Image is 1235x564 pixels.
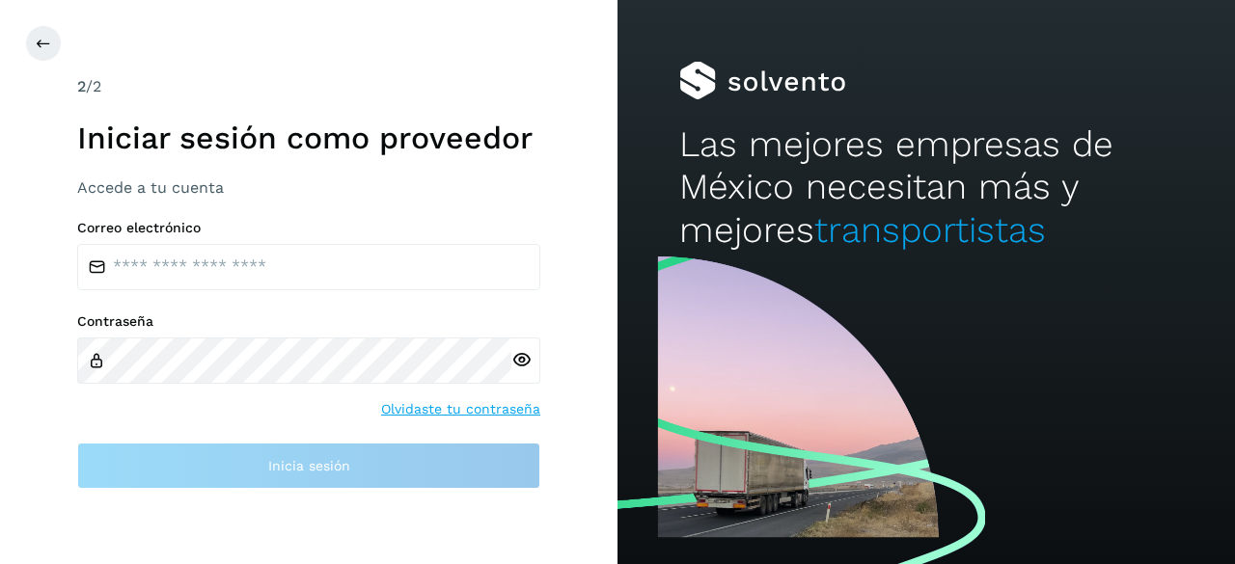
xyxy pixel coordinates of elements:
[77,220,540,236] label: Correo electrónico
[77,75,540,98] div: /2
[77,443,540,489] button: Inicia sesión
[77,313,540,330] label: Contraseña
[268,459,350,472] span: Inicia sesión
[679,123,1173,252] h2: Las mejores empresas de México necesitan más y mejores
[77,178,540,197] h3: Accede a tu cuenta
[381,399,540,419] a: Olvidaste tu contraseña
[77,77,86,95] span: 2
[77,120,540,156] h1: Iniciar sesión como proveedor
[814,209,1046,251] span: transportistas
